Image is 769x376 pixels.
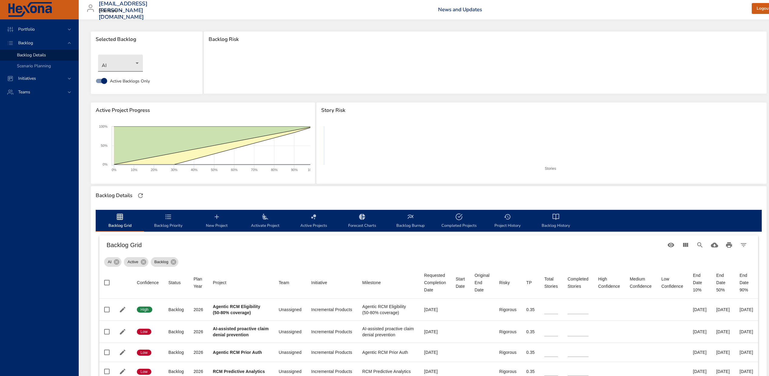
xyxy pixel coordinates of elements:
[168,349,184,355] div: Backlog
[424,307,446,313] div: [DATE]
[716,368,730,374] div: [DATE]
[291,168,298,172] text: 90%
[716,349,730,355] div: [DATE]
[168,279,184,286] span: Status
[118,348,127,357] button: Edit Project Details
[499,279,510,286] div: Sort
[568,275,589,290] div: Sort
[99,213,140,229] span: Backlog Grid
[630,275,652,290] div: Medium Confidence
[740,349,753,355] div: [DATE]
[279,329,301,335] div: Unassigned
[94,191,134,200] div: Backlog Details
[103,163,107,166] text: 0%
[118,367,127,376] button: Edit Project Details
[693,349,707,355] div: [DATE]
[193,275,203,290] div: Sort
[96,36,198,42] span: Selected Backlog
[526,349,535,355] div: 0.35
[13,26,40,32] span: Portfolio
[96,107,310,113] span: Active Project Progress
[137,350,151,355] span: Low
[598,275,620,290] div: Sort
[736,238,751,252] button: Filter Table
[213,304,260,315] b: Agentic RCM Eligibility (50-80% coverage)
[213,326,269,337] b: AI-assisted proactive claim denial prevention
[124,257,148,267] div: Active
[193,349,203,355] div: 2026
[424,272,446,294] div: Requested Completion Date
[209,36,762,42] span: Backlog Risk
[151,257,178,267] div: Backlog
[499,279,510,286] div: Risky
[716,329,730,335] div: [DATE]
[211,168,217,172] text: 50%
[107,240,664,250] h6: Backlog Grid
[362,349,414,355] div: Agentic RCM Prior Auth
[279,279,289,286] div: Sort
[362,304,414,316] div: Agentic RCM Eligibility (50-80% coverage)
[526,329,535,335] div: 0.35
[311,279,327,286] div: Sort
[499,329,517,335] div: Rigorous
[499,307,517,313] div: Rigorous
[118,305,127,314] button: Edit Project Details
[168,307,184,313] div: Backlog
[7,2,53,17] img: Hexona
[693,307,707,313] div: [DATE]
[279,279,301,286] span: Team
[693,368,707,374] div: [DATE]
[544,275,558,290] div: Sort
[535,213,576,229] span: Backlog History
[104,257,121,267] div: AI
[598,275,620,290] div: High Confidence
[193,275,203,290] span: Plan Year
[390,213,431,229] span: Backlog Burnup
[499,368,517,374] div: Rigorous
[98,55,143,72] div: AI
[342,213,383,229] span: Forecast Charts
[526,279,535,286] span: TP
[661,275,683,290] div: Low Confidence
[499,279,517,286] span: Risky
[151,259,172,265] span: Backlog
[438,6,482,13] a: News and Updates
[526,307,535,313] div: 0.35
[137,279,159,286] span: Confidence
[424,349,446,355] div: [DATE]
[279,279,289,286] div: Team
[99,235,758,255] div: Table Toolbar
[137,369,151,374] span: Low
[271,168,278,172] text: 80%
[193,329,203,335] div: 2026
[526,368,535,374] div: 0.35
[99,6,125,16] div: Raintree
[137,279,159,286] div: Sort
[99,125,107,128] text: 100%
[279,368,301,374] div: Unassigned
[630,275,652,290] div: Sort
[251,168,258,172] text: 70%
[487,213,528,229] span: Project History
[362,279,381,286] div: Sort
[171,168,177,172] text: 30%
[311,279,353,286] span: Initiative
[362,279,381,286] div: Milestone
[168,368,184,374] div: Backlog
[568,275,589,290] div: Completed Stories
[148,213,189,229] span: Backlog Priority
[13,76,41,81] span: Initiatives
[168,279,181,286] div: Sort
[13,40,38,46] span: Backlog
[475,272,490,294] div: Original End Date
[279,307,301,313] div: Unassigned
[722,238,736,252] button: Print
[131,168,137,172] text: 10%
[661,275,683,290] div: Sort
[124,259,142,265] span: Active
[17,63,51,69] span: Scenario Planning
